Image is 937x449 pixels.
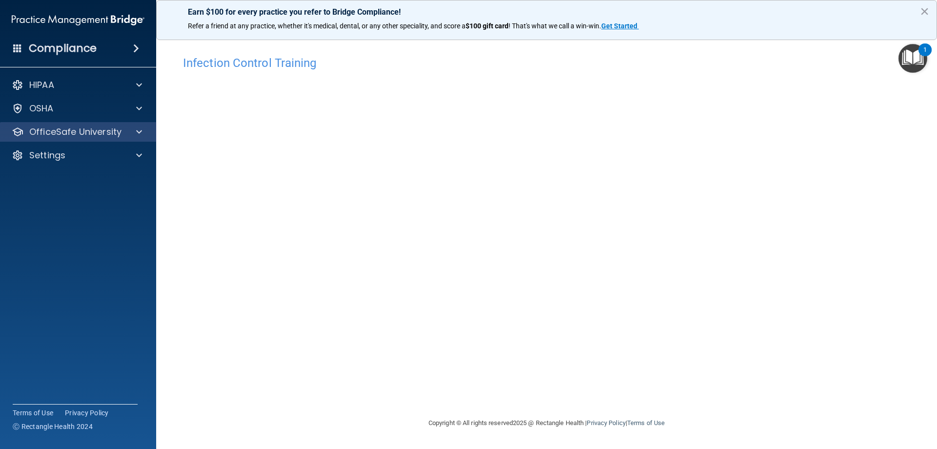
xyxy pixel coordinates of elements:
p: OSHA [29,103,54,114]
h4: Infection Control Training [183,57,910,69]
strong: Get Started [601,22,637,30]
p: OfficeSafe University [29,126,122,138]
a: HIPAA [12,79,142,91]
h4: Compliance [29,42,97,55]
div: Copyright © All rights reserved 2025 @ Rectangle Health | | [368,407,725,439]
a: OSHA [12,103,142,114]
a: Privacy Policy [65,408,109,418]
span: Ⓒ Rectangle Health 2024 [13,422,93,431]
iframe: infection-control-training [183,75,671,375]
strong: $100 gift card [466,22,509,30]
img: PMB logo [12,10,144,30]
a: OfficeSafe University [12,126,142,138]
button: Close [920,3,929,19]
button: Open Resource Center, 1 new notification [898,44,927,73]
a: Settings [12,150,142,161]
p: HIPAA [29,79,54,91]
p: Earn $100 for every practice you refer to Bridge Compliance! [188,7,905,17]
a: Terms of Use [13,408,53,418]
a: Get Started [601,22,639,30]
span: ! That's what we call a win-win. [509,22,601,30]
a: Privacy Policy [587,419,625,427]
div: 1 [923,50,927,63]
p: Settings [29,150,65,161]
a: Terms of Use [627,419,665,427]
span: Refer a friend at any practice, whether it's medical, dental, or any other speciality, and score a [188,22,466,30]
